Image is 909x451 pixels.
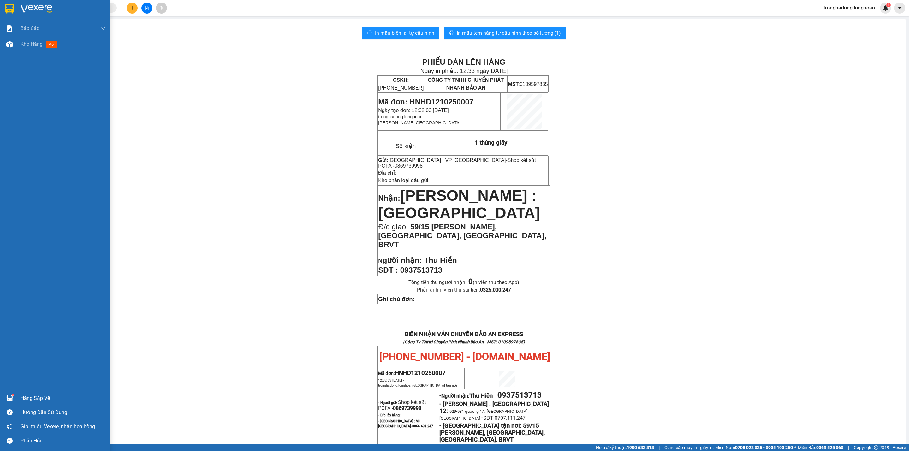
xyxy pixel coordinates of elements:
span: tronghadong.longhoan [818,4,880,12]
button: file-add [141,3,152,14]
strong: MST: [508,81,520,87]
span: [DATE] [489,68,508,74]
span: Miền Bắc [798,444,843,451]
strong: SĐT : [378,266,398,274]
img: warehouse-icon [6,395,13,401]
span: In mẫu tem hàng tự cấu hình theo số lượng (1) [457,29,561,37]
span: Miền Nam [715,444,793,451]
strong: Địa chỉ: [378,170,396,175]
strong: PHIẾU DÁN LÊN HÀNG [42,3,125,11]
span: (n.viên thu theo App) [468,279,519,285]
strong: CSKH: [393,77,409,83]
img: warehouse-icon [6,41,13,48]
span: Shop két sắt POFA - [378,399,426,411]
span: 0109597835 [508,81,548,87]
span: HNHD1210250007 [395,370,446,377]
button: caret-down [894,3,905,14]
button: printerIn mẫu biên lai tự cấu hình [362,27,439,39]
span: [PERSON_NAME][GEOGRAPHIC_DATA] [378,120,460,125]
span: CÔNG TY TNHH CHUYỂN PHÁT NHANH BẢO AN [428,77,504,91]
span: Phản ánh n.viên thu sai tiền: [417,287,511,293]
span: 59/15 [PERSON_NAME], [GEOGRAPHIC_DATA], [GEOGRAPHIC_DATA], BRVT [378,223,546,249]
strong: 0 [468,277,473,286]
span: 1 thùng giấy [475,139,507,146]
span: 0869739998 [395,163,423,169]
span: Hỗ trợ kỹ thuật: [596,444,654,451]
span: printer [449,30,454,36]
span: Đ/c giao: [378,223,410,231]
span: Ngày in phiếu: 12:32 ngày [40,13,127,19]
span: mới [46,41,57,48]
span: 1 [887,3,889,7]
span: tronghadong.longhoan [378,383,457,388]
strong: 1900 633 818 [627,445,654,450]
strong: PHIẾU DÁN LÊN HÀNG [422,58,505,66]
div: Phản hồi [21,436,106,446]
span: Tổng tiền thu người nhận: [408,279,519,285]
strong: BIÊN NHẬN VẬN CHUYỂN BẢO AN EXPRESS [405,331,523,338]
span: Người nhận: [441,393,493,399]
button: aim [156,3,167,14]
strong: Ghi chú đơn: [378,296,415,302]
img: icon-new-feature [883,5,888,11]
span: 0869739998 [393,405,421,411]
span: file-add [145,6,149,10]
span: Báo cáo [21,24,39,32]
span: [PHONE_NUMBER] [378,77,424,91]
div: Hàng sắp về [21,394,106,403]
span: plus [130,6,134,10]
span: Ngày in phiếu: 12:33 ngày [420,68,508,74]
span: Kho hàng [21,41,43,47]
button: printerIn mẫu tem hàng tự cấu hình theo số lượng (1) [444,27,566,39]
span: - [378,157,536,169]
span: [GEOGRAPHIC_DATA] : VP [GEOGRAPHIC_DATA] [389,157,506,163]
strong: Gửi: [378,157,388,163]
span: aim [159,6,163,10]
span: Thu Hiền [469,392,493,399]
sup: 1 [886,3,891,7]
span: question-circle [7,409,13,415]
strong: 0708 023 035 - 0935 103 250 [735,445,793,450]
span: ⚪️ [794,446,796,449]
sup: 1 [12,394,14,396]
span: printer [367,30,372,36]
span: Ngày tạo đơn: 12:32:03 [DATE] [378,108,449,113]
span: Mã đơn: HNHD1210250007 [378,98,473,106]
strong: - D/c lấy hàng: [378,413,401,417]
span: down [101,26,106,31]
span: caret-down [897,5,903,11]
span: message [7,438,13,444]
strong: (Công Ty TNHH Chuyển Phát Nhanh Bảo An - MST: 0109597835) [403,340,525,344]
span: - [PERSON_NAME] : [GEOGRAPHIC_DATA] 12: [439,401,549,414]
strong: - Người gửi: [378,401,397,405]
span: 0937513713 [497,391,542,400]
span: | [848,444,849,451]
strong: 0325.000.247 [480,287,511,293]
span: Cung cấp máy in - giấy in: [664,444,714,451]
span: notification [7,424,13,430]
span: - [GEOGRAPHIC_DATA] : VP [GEOGRAPHIC_DATA]- [378,419,433,428]
span: tronghadong.longhoan [378,114,422,119]
span: CÔNG TY TNHH CHUYỂN PHÁT NHANH BẢO AN [55,21,116,33]
span: copyright [874,445,878,450]
strong: 0369 525 060 [816,445,843,450]
span: Số kiện [396,143,416,150]
span: [PHONE_NUMBER] - [DOMAIN_NAME] [379,351,550,363]
strong: - [GEOGRAPHIC_DATA] tận nơi: [439,422,521,429]
span: Mã đơn: HNHD1210250007 [3,38,98,47]
span: 12:32:03 [DATE] - [378,378,457,388]
span: [PERSON_NAME] : [GEOGRAPHIC_DATA] [378,187,540,221]
span: gười nhận: [383,256,422,264]
span: Shop két sắt POFA - [378,157,536,169]
button: plus [127,3,138,14]
span: [GEOGRAPHIC_DATA] tận nơi [413,383,457,388]
span: Kho phân loại đầu gửi: [378,178,430,183]
span: 0707.111.247 [495,415,526,421]
span: 929-931 quốc lộ 1A, [GEOGRAPHIC_DATA], [GEOGRAPHIC_DATA] [439,409,529,421]
span: Nhận: [378,194,400,202]
img: logo-vxr [5,4,14,14]
span: - [493,393,497,399]
strong: - [439,392,493,399]
strong: CSKH: [17,21,33,27]
span: Thu Hiền [424,256,457,264]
